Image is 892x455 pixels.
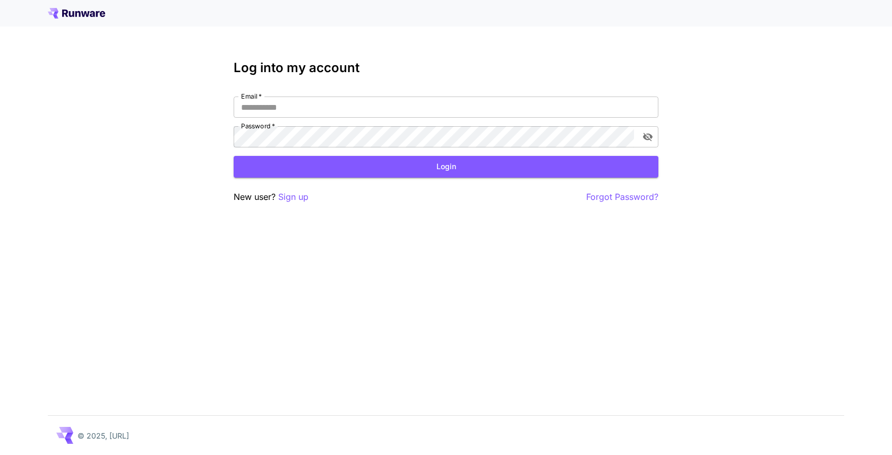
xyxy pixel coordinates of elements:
h3: Log into my account [234,60,658,75]
button: Sign up [278,190,308,204]
button: toggle password visibility [638,127,657,146]
p: © 2025, [URL] [78,430,129,441]
button: Forgot Password? [586,190,658,204]
p: New user? [234,190,308,204]
label: Password [241,121,275,130]
label: Email [241,92,262,101]
button: Login [234,156,658,178]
